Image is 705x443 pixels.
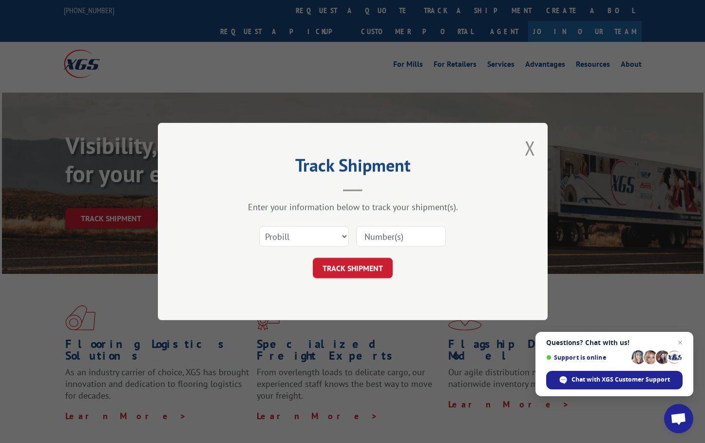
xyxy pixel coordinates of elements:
span: Chat with XGS Customer Support [572,375,670,384]
span: Close chat [674,337,686,348]
input: Number(s) [356,226,446,247]
span: Questions? Chat with us! [546,339,683,347]
div: Open chat [664,404,693,433]
div: Chat with XGS Customer Support [546,371,683,389]
button: Close modal [525,135,535,161]
span: Support is online [546,354,628,361]
button: TRACK SHIPMENT [313,258,393,278]
h2: Track Shipment [207,158,499,177]
div: Enter your information below to track your shipment(s). [207,201,499,212]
